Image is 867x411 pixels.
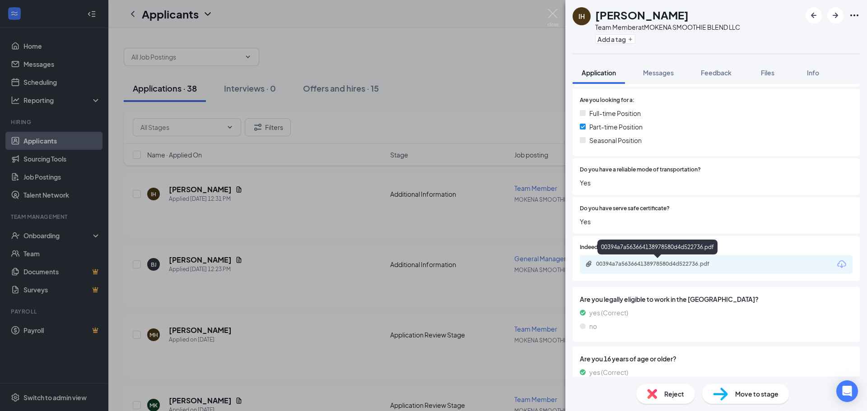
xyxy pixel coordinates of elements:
[643,69,674,77] span: Messages
[596,260,722,268] div: 00394a7a563664138978580d4d522736.pdf
[807,69,819,77] span: Info
[761,69,774,77] span: Files
[808,10,819,21] svg: ArrowLeftNew
[589,367,628,377] span: yes (Correct)
[589,308,628,318] span: yes (Correct)
[589,122,643,132] span: Part-time Position
[595,7,689,23] h1: [PERSON_NAME]
[580,166,701,174] span: Do you have a reliable mode of transportation?
[595,23,740,32] div: Team Member at MOKENA SMOOTHIE BLEND LLC
[580,354,853,364] span: Are you 16 years of age or older?
[585,260,592,268] svg: Paperclip
[735,389,778,399] span: Move to stage
[806,7,822,23] button: ArrowLeftNew
[589,108,641,118] span: Full-time Position
[597,240,718,254] div: 00394a7a563664138978580d4d522736.pdf
[580,217,853,226] span: Yes
[589,135,642,145] span: Seasonal Position
[585,260,732,269] a: Paperclip00394a7a563664138978580d4d522736.pdf
[580,243,620,252] span: Indeed Resume
[664,389,684,399] span: Reject
[580,204,670,213] span: Do you have serve safe certificate?
[628,37,633,42] svg: Plus
[701,69,732,77] span: Feedback
[849,10,860,21] svg: Ellipses
[589,321,597,331] span: no
[836,259,847,270] svg: Download
[580,178,853,188] span: Yes
[836,380,858,402] div: Open Intercom Messenger
[827,7,844,23] button: ArrowRight
[830,10,841,21] svg: ArrowRight
[595,34,635,44] button: PlusAdd a tag
[582,69,616,77] span: Application
[580,294,853,304] span: Are you legally eligible to work in the [GEOGRAPHIC_DATA]?
[580,96,634,105] span: Are you looking for a:
[578,12,585,21] div: IH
